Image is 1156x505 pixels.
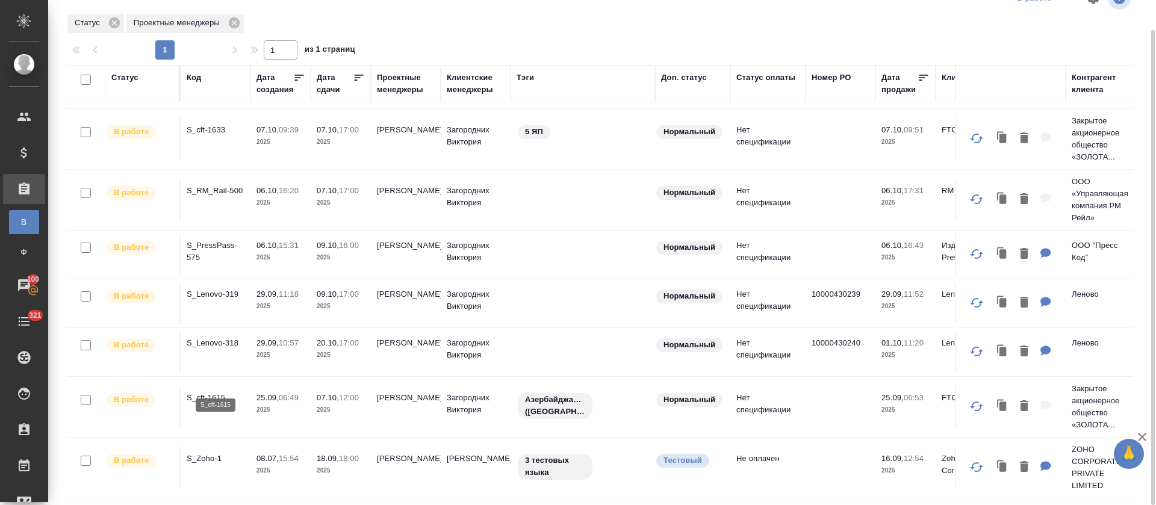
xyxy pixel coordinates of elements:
div: Статус по умолчанию для стандартных заказов [655,185,724,201]
p: S_Lenovo-319 [187,288,244,300]
p: 16:43 [904,241,924,250]
td: Загородних Виктория [441,282,511,324]
p: 09.10, [317,241,339,250]
td: Нет спецификации [730,331,806,373]
td: [PERSON_NAME] [371,179,441,221]
div: Доп. статус [661,72,707,84]
p: 09:39 [279,125,299,134]
p: RM Rail [942,185,999,197]
p: 10:57 [279,338,299,347]
button: Для КМ: Переговоры с клиентом ведет БД: 9.09 Клиент вернулся с ответом что данный заказ будет опл... [1034,455,1057,480]
button: Обновить [962,288,991,317]
a: 100 [3,270,45,300]
button: 🙏 [1114,439,1144,469]
p: S_PressPass-575 [187,240,244,264]
span: из 1 страниц [305,42,355,60]
p: 2025 [881,197,930,209]
td: Не оплачен [730,447,806,489]
p: 11:18 [279,290,299,299]
p: 06.10, [881,186,904,195]
p: 2025 [881,136,930,148]
button: Удалить [1014,187,1034,212]
p: В работе [114,339,149,351]
td: [PERSON_NAME] [441,447,511,489]
span: 🙏 [1119,441,1139,466]
p: Статус [75,17,104,29]
p: Проектные менеджеры [134,17,224,29]
p: 06.10, [256,241,279,250]
p: 11:20 [904,338,924,347]
p: 06:53 [904,393,924,402]
button: Клонировать [991,242,1014,267]
div: Контрагент клиента [1072,72,1130,96]
a: В [9,210,39,234]
p: 18.09, [317,454,339,463]
div: Выставляет ПМ после принятия заказа от КМа [105,288,173,305]
div: Номер PO [812,72,851,84]
p: 01.10, [881,338,904,347]
p: 2025 [256,349,305,361]
p: 2025 [881,349,930,361]
p: 16.09, [881,454,904,463]
p: 2025 [317,465,365,477]
p: 09:51 [904,125,924,134]
p: 12:00 [339,393,359,402]
p: 09.10, [317,290,339,299]
p: В работе [114,290,149,302]
td: Загородних Виктория [441,179,511,221]
button: Обновить [962,240,991,268]
p: 07.10, [317,393,339,402]
p: В работе [114,187,149,199]
span: 321 [22,309,49,321]
div: Дата создания [256,72,293,96]
p: В работе [114,394,149,406]
a: 321 [3,306,45,336]
p: Закрытое акционерное общество «ЗОЛОТА... [1072,115,1130,163]
div: Клиент [942,72,969,84]
button: Удалить [1014,242,1034,267]
p: Lenovo [942,288,999,300]
p: 29.09, [881,290,904,299]
p: 29.09, [256,290,279,299]
p: ООО «Управляющая компания РМ Рейл» [1072,176,1130,224]
p: 17:31 [904,186,924,195]
p: Азербайджанский ([GEOGRAPHIC_DATA]) [525,394,585,418]
button: Клонировать [991,394,1014,419]
div: 3 тестовых языка [517,453,649,481]
div: Выставляет ПМ после принятия заказа от КМа [105,392,173,408]
p: 25.09, [256,393,279,402]
p: 15:54 [279,454,299,463]
button: Клонировать [991,187,1014,212]
div: Выставляет ПМ после принятия заказа от КМа [105,337,173,353]
td: Загородних Виктория [441,118,511,160]
div: Дата сдачи [317,72,353,96]
p: 2025 [256,465,305,477]
button: Удалить [1014,339,1034,364]
p: 17:00 [339,186,359,195]
p: Леново [1072,337,1130,349]
button: Обновить [962,392,991,421]
p: 08.07, [256,454,279,463]
p: Lenovo [942,337,999,349]
button: Клонировать [991,126,1014,151]
div: Клиентские менеджеры [447,72,505,96]
p: В работе [114,241,149,253]
p: В работе [114,126,149,138]
td: 10000430240 [806,331,875,373]
p: Тестовый [663,454,702,466]
p: 06.10, [881,241,904,250]
p: 2025 [256,300,305,312]
div: Топ-приоритет. Важно обеспечить лучшее возможное качество [655,453,724,469]
p: S_RM_Rail-500 [187,185,244,197]
button: Обновить [962,453,991,482]
div: Код [187,72,201,84]
div: Выставляет ПМ после принятия заказа от КМа [105,185,173,201]
p: В работе [114,454,149,466]
p: 07.10, [881,125,904,134]
p: Издательство PressPass [942,240,999,264]
div: Азербайджанский (Латиница) [517,392,649,420]
p: Zoho Corporation [942,453,999,477]
p: 06.10, [256,186,279,195]
div: Статус по умолчанию для стандартных заказов [655,392,724,408]
span: В [15,216,33,228]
